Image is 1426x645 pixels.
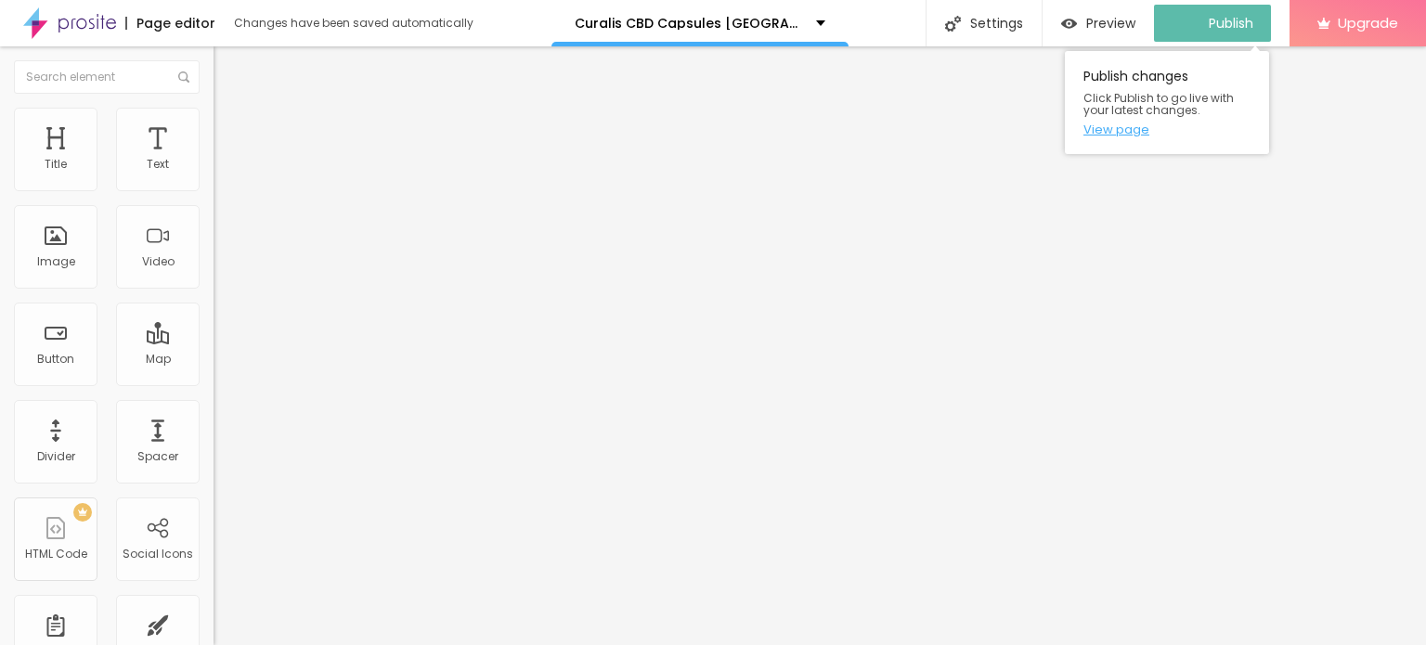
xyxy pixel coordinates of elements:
[147,158,169,171] div: Text
[125,17,215,30] div: Page editor
[37,255,75,268] div: Image
[37,450,75,463] div: Divider
[142,255,175,268] div: Video
[1338,15,1398,31] span: Upgrade
[45,158,67,171] div: Title
[575,17,802,30] p: Curalis CBD Capsules [GEOGRAPHIC_DATA] (Official™) - Is It Worth the Hype?
[1061,16,1077,32] img: view-1.svg
[146,353,171,366] div: Map
[123,548,193,561] div: Social Icons
[1154,5,1271,42] button: Publish
[1083,123,1251,135] a: View page
[214,46,1426,645] iframe: Editor
[178,71,189,83] img: Icone
[1083,92,1251,116] span: Click Publish to go live with your latest changes.
[1209,16,1253,31] span: Publish
[945,16,961,32] img: Icone
[25,548,87,561] div: HTML Code
[234,18,473,29] div: Changes have been saved automatically
[1043,5,1154,42] button: Preview
[1065,51,1269,154] div: Publish changes
[14,60,200,94] input: Search element
[37,353,74,366] div: Button
[137,450,178,463] div: Spacer
[1086,16,1135,31] span: Preview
